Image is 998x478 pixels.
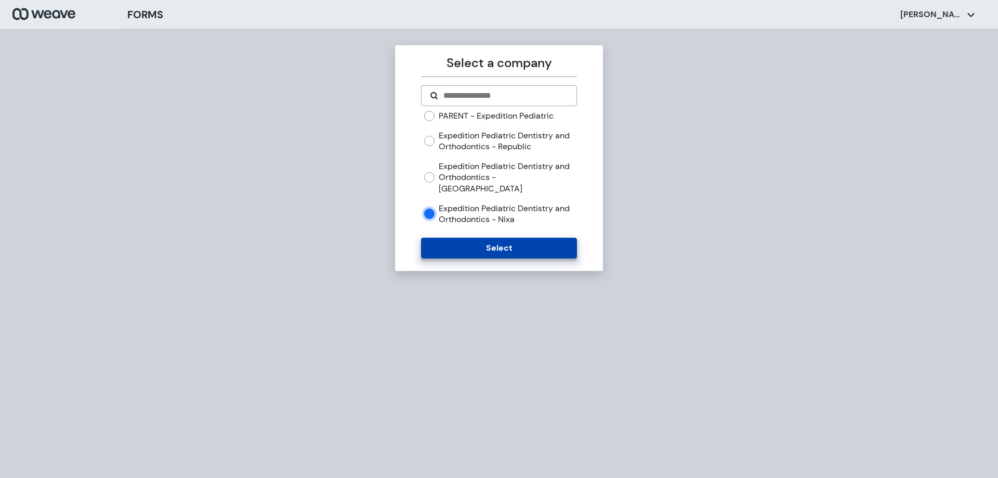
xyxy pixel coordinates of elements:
label: PARENT - Expedition Pediatric [439,110,554,122]
p: Select a company [421,54,576,72]
h3: FORMS [127,7,163,22]
label: Expedition Pediatric Dentistry and Orthodontics - Republic [439,130,576,152]
input: Search [442,89,568,102]
label: Expedition Pediatric Dentistry and Orthodontics - Nixa [439,203,576,225]
p: [PERSON_NAME] [900,9,963,20]
label: Expedition Pediatric Dentistry and Orthodontics - [GEOGRAPHIC_DATA] [439,161,576,195]
button: Select [421,238,576,259]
